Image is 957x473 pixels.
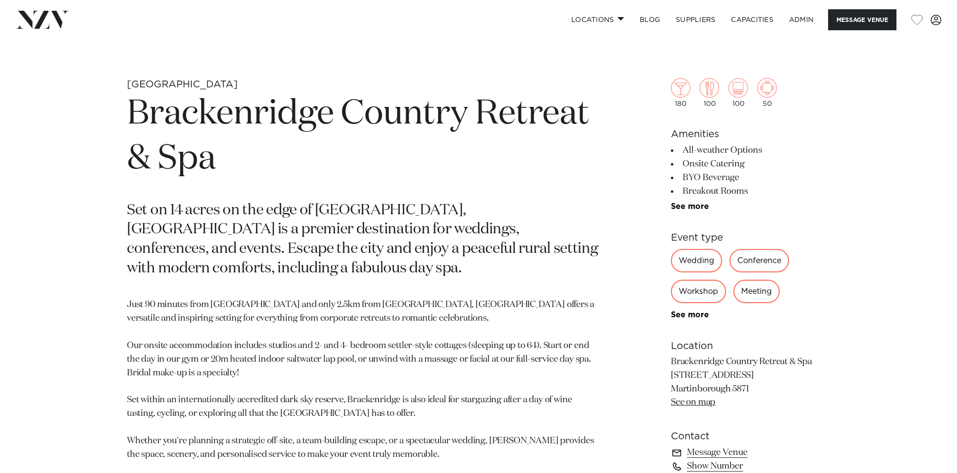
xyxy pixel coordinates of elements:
a: Show Number [671,459,830,473]
div: Conference [729,249,789,272]
a: SUPPLIERS [668,9,723,30]
a: Message Venue [671,446,830,459]
li: Onsite Catering [671,157,830,171]
div: Meeting [733,280,780,303]
small: [GEOGRAPHIC_DATA] [127,80,238,89]
div: 100 [700,78,719,107]
li: All-weather Options [671,144,830,157]
a: See on map [671,398,715,407]
li: Breakout Rooms [671,185,830,198]
p: Set on 14 acres on the edge of [GEOGRAPHIC_DATA], [GEOGRAPHIC_DATA] is a premier destination for ... [127,201,602,279]
img: dining.png [700,78,719,98]
button: Message Venue [828,9,896,30]
div: Wedding [671,249,722,272]
img: theatre.png [728,78,748,98]
h6: Location [671,339,830,353]
h6: Amenities [671,127,830,142]
img: meeting.png [757,78,777,98]
li: BYO Beverage [671,171,830,185]
h6: Event type [671,230,830,245]
h6: Contact [671,429,830,444]
img: nzv-logo.png [16,11,69,28]
div: 180 [671,78,690,107]
p: Brackenridge Country Retreat & Spa [STREET_ADDRESS] Martinborough 5871 [671,355,830,410]
div: 100 [728,78,748,107]
img: cocktail.png [671,78,690,98]
h1: Brackenridge Country Retreat & Spa [127,92,602,182]
a: Capacities [723,9,781,30]
a: BLOG [632,9,668,30]
div: 50 [757,78,777,107]
a: Locations [563,9,632,30]
div: Workshop [671,280,726,303]
a: ADMIN [781,9,821,30]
